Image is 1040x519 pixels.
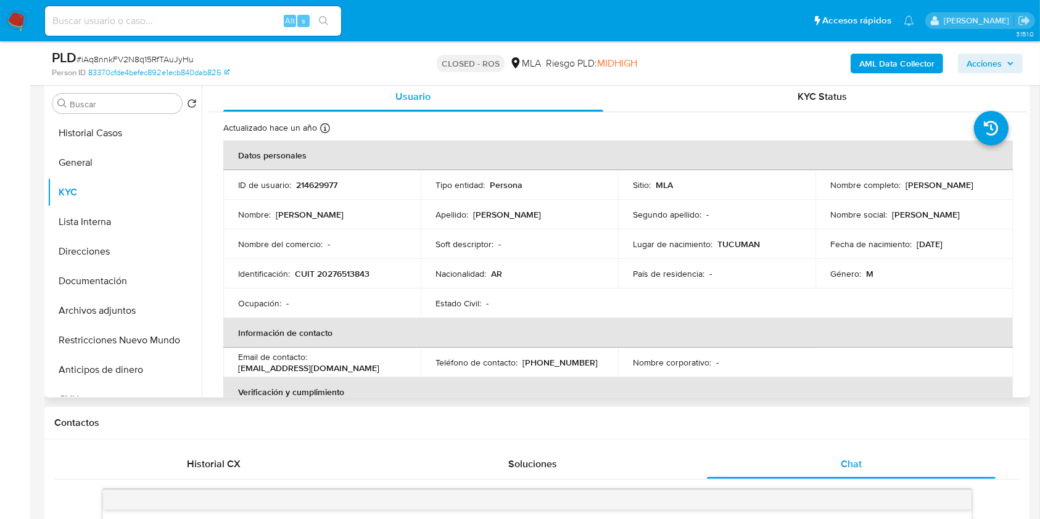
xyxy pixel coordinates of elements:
button: Archivos adjuntos [47,296,202,325]
p: AR [491,268,502,279]
p: Nombre del comercio : [238,239,323,250]
p: [PERSON_NAME] [892,209,960,220]
p: Nacionalidad : [435,268,486,279]
span: Usuario [395,89,431,104]
p: - [486,298,489,309]
p: Email de contacto : [238,351,307,362]
b: AML Data Collector [859,54,935,73]
p: - [706,209,709,220]
button: Buscar [57,99,67,108]
p: Sitio : [633,179,651,190]
button: Lista Interna [47,207,202,237]
h1: Contactos [54,417,1020,429]
span: Alt [285,15,295,27]
p: CUIT 20276513843 [295,268,369,279]
p: Nombre completo : [830,179,901,190]
b: PLD [52,47,76,67]
p: [PERSON_NAME] [473,209,541,220]
p: Nombre : [238,209,271,220]
p: Actualizado hace un año [223,122,317,134]
p: MLA [656,179,673,190]
p: TUCUMAN [717,239,760,250]
button: Documentación [47,266,202,296]
p: Identificación : [238,268,290,279]
p: Ocupación : [238,298,281,309]
button: CVU [47,385,202,414]
span: KYC Status [798,89,847,104]
th: Verificación y cumplimiento [223,377,1013,407]
span: MIDHIGH [597,56,637,70]
p: Soft descriptor : [435,239,493,250]
div: MLA [510,57,541,70]
input: Buscar usuario o caso... [45,13,341,29]
p: Tipo entidad : [435,179,485,190]
p: - [498,239,501,250]
p: 214629977 [296,179,337,190]
p: Nombre social : [830,209,887,220]
span: Acciones [967,54,1002,73]
p: - [709,268,712,279]
button: Acciones [958,54,1023,73]
p: valentina.santellan@mercadolibre.com [944,15,1013,27]
p: Estado Civil : [435,298,481,309]
th: Datos personales [223,141,1013,170]
th: Información de contacto [223,318,1013,348]
button: Volver al orden por defecto [187,99,197,112]
p: Género : [830,268,861,279]
p: [DATE] [917,239,943,250]
input: Buscar [70,99,177,110]
a: 83370cfde4befec892e1ecb840dab826 [88,67,229,78]
button: Direcciones [47,237,202,266]
button: AML Data Collector [851,54,943,73]
p: M [866,268,873,279]
button: KYC [47,178,202,207]
p: [EMAIL_ADDRESS][DOMAIN_NAME] [238,362,379,374]
p: ID de usuario : [238,179,291,190]
p: - [716,357,719,368]
span: # iAq8nnkFV2N8q15RfTAuJyHu [76,53,194,65]
p: CLOSED - ROS [437,55,505,72]
a: Salir [1018,14,1031,27]
b: Person ID [52,67,86,78]
span: Accesos rápidos [822,14,891,27]
p: Apellido : [435,209,468,220]
p: - [328,239,330,250]
span: Historial CX [187,457,241,471]
p: Lugar de nacimiento : [633,239,712,250]
button: Historial Casos [47,118,202,148]
span: Soluciones [508,457,557,471]
span: 3.151.0 [1016,29,1034,39]
button: Anticipos de dinero [47,355,202,385]
button: search-icon [311,12,336,30]
a: Notificaciones [904,15,914,26]
p: Teléfono de contacto : [435,357,518,368]
p: Nombre corporativo : [633,357,711,368]
button: General [47,148,202,178]
span: Riesgo PLD: [546,57,637,70]
p: Segundo apellido : [633,209,701,220]
p: [PHONE_NUMBER] [522,357,598,368]
span: s [302,15,305,27]
p: - [286,298,289,309]
span: Chat [841,457,862,471]
p: [PERSON_NAME] [906,179,973,190]
p: Persona [490,179,522,190]
p: [PERSON_NAME] [276,209,344,220]
p: Fecha de nacimiento : [830,239,912,250]
button: Restricciones Nuevo Mundo [47,325,202,355]
p: País de residencia : [633,268,704,279]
